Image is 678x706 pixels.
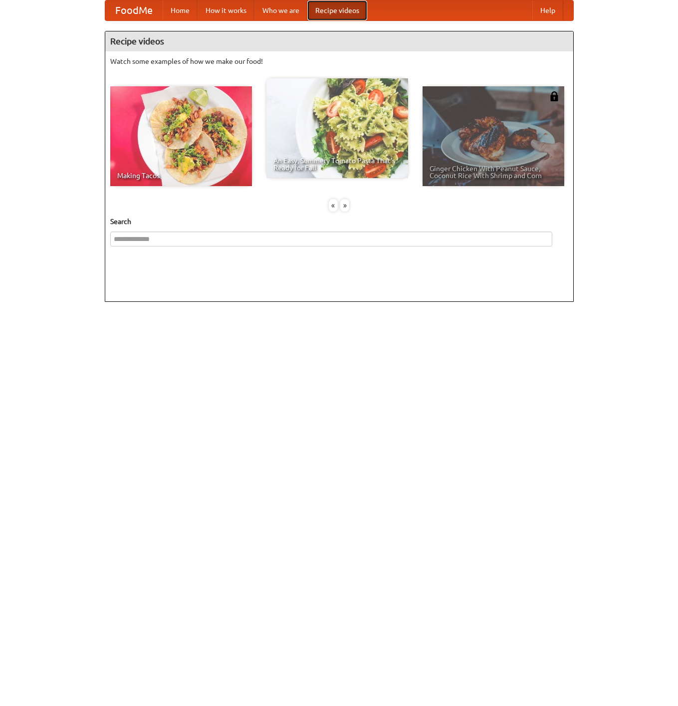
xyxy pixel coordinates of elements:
a: An Easy, Summery Tomato Pasta That's Ready for Fall [266,78,408,178]
img: 483408.png [549,91,559,101]
a: Making Tacos [110,86,252,186]
span: Making Tacos [117,172,245,179]
h5: Search [110,217,568,227]
p: Watch some examples of how we make our food! [110,56,568,66]
a: FoodMe [105,0,163,20]
a: Home [163,0,198,20]
div: » [340,199,349,212]
a: Recipe videos [307,0,367,20]
h4: Recipe videos [105,31,573,51]
a: Help [532,0,563,20]
span: An Easy, Summery Tomato Pasta That's Ready for Fall [273,157,401,171]
a: Who we are [254,0,307,20]
a: How it works [198,0,254,20]
div: « [329,199,338,212]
